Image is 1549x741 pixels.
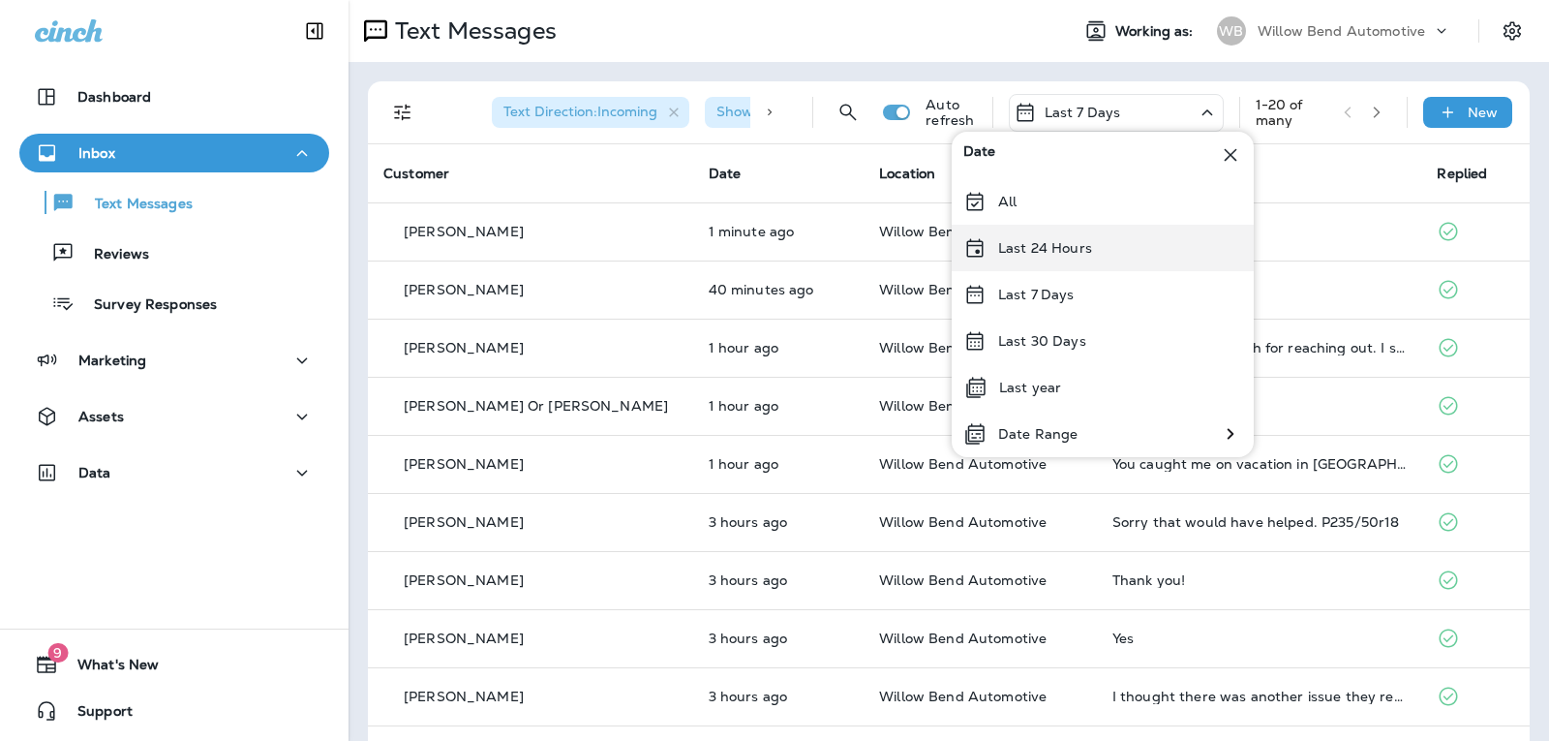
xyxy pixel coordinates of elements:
p: Date Range [998,426,1078,442]
p: Data [78,465,111,480]
span: Willow Bend Automotive [879,223,1047,240]
span: Support [58,703,133,726]
p: [PERSON_NAME] [404,282,524,297]
p: Marketing [78,353,146,368]
button: Support [19,692,329,730]
button: Marketing [19,341,329,380]
p: Sep 15, 2025 01:14 PM [709,398,849,414]
span: Show Start/Stop/Unsubscribe : true [716,103,950,120]
p: Sep 15, 2025 11:26 AM [709,631,849,646]
div: Thank you. [1112,398,1407,414]
span: Willow Bend Automotive [879,571,1047,589]
p: [PERSON_NAME] Or [PERSON_NAME] [404,398,668,414]
div: Sorry that would have helped. P235/50r18 [1112,514,1407,530]
p: [PERSON_NAME] [404,572,524,588]
div: You caught me on vacation in Thailand, it's 12:02 am still out bar hopping, LoL 🤣 I'll contact yo... [1112,456,1407,472]
div: Hi, thank you so much for reaching out. I still have 1000 miles on my car before I need an oil ch... [1112,340,1407,355]
div: Yes [1112,224,1407,239]
p: [PERSON_NAME] [404,224,524,239]
div: 1 - 20 of many [1256,97,1328,128]
span: Replied [1437,165,1487,182]
span: Willow Bend Automotive [879,281,1047,298]
p: Text Messages [76,196,193,214]
button: Inbox [19,134,329,172]
div: Thank you! [1112,572,1407,588]
button: Text Messages [19,182,329,223]
button: Filters [383,93,422,132]
p: Auto refresh [926,97,976,128]
button: Search Messages [829,93,867,132]
span: Location [879,165,935,182]
p: Sep 15, 2025 01:30 PM [709,340,849,355]
p: [PERSON_NAME] [404,456,524,472]
div: I thought there was another issue they recommended repairing? Something about a leak? [1112,689,1407,704]
div: Text Direction:Incoming [492,97,689,128]
div: Yes [1112,282,1407,297]
p: Sep 15, 2025 11:27 AM [709,572,849,588]
p: Sep 15, 2025 11:07 AM [709,689,849,704]
p: Text Messages [387,16,557,46]
span: Working as: [1115,23,1198,40]
span: Willow Bend Automotive [879,630,1047,647]
span: 9 [47,643,68,663]
p: [PERSON_NAME] [404,689,524,704]
p: Dashboard [77,89,151,105]
p: Last 24 Hours [998,240,1092,256]
span: What's New [58,657,159,680]
div: Yes [1112,631,1407,646]
p: Willow Bend Automotive [1258,23,1425,39]
p: Last 7 Days [998,287,1075,302]
button: Dashboard [19,77,329,116]
button: Reviews [19,232,329,273]
button: Survey Responses [19,283,329,324]
p: Sep 15, 2025 11:45 AM [709,514,849,530]
button: Assets [19,397,329,436]
div: Show Start/Stop/Unsubscribe:true [705,97,982,128]
p: Last 30 Days [998,333,1086,349]
span: Date [963,143,996,167]
div: WB [1217,16,1246,46]
p: [PERSON_NAME] [404,631,524,646]
span: Willow Bend Automotive [879,455,1047,473]
button: 9What's New [19,645,329,684]
span: Willow Bend Automotive [879,513,1047,531]
p: Reviews [75,246,149,264]
span: Customer [383,165,449,182]
span: Text Direction : Incoming [503,103,657,120]
p: New [1468,105,1498,120]
p: Last year [999,380,1061,395]
p: Sep 15, 2025 02:56 PM [709,224,849,239]
p: Inbox [78,145,115,161]
p: Last 7 Days [1045,105,1121,120]
button: Collapse Sidebar [288,12,342,50]
p: [PERSON_NAME] [404,514,524,530]
p: Sep 15, 2025 01:03 PM [709,456,849,472]
p: Sep 15, 2025 02:17 PM [709,282,849,297]
p: All [998,194,1017,209]
p: Survey Responses [75,296,217,315]
p: [PERSON_NAME] [404,340,524,355]
span: Date [709,165,742,182]
p: Assets [78,409,124,424]
span: Willow Bend Automotive [879,688,1047,705]
span: Willow Bend Automotive [879,397,1047,415]
button: Data [19,453,329,492]
span: Willow Bend Automotive [879,339,1047,356]
button: Settings [1495,14,1530,48]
